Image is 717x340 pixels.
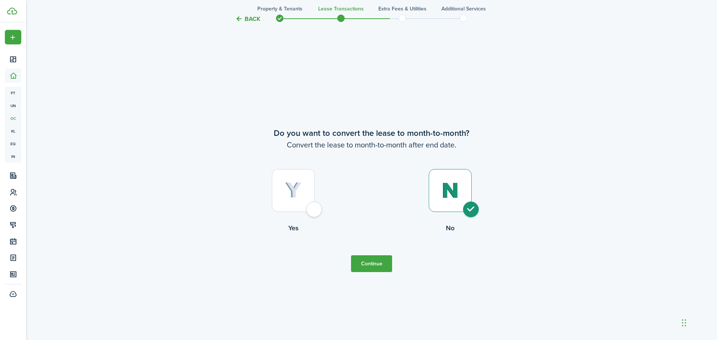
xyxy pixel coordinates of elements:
a: oc [5,112,21,125]
button: Open menu [5,30,21,44]
control-radio-card-title: Yes [215,223,372,233]
wizard-step-header-description: Convert the lease to month-to-month after end date. [215,139,528,150]
img: Yes [285,182,302,199]
iframe: Chat Widget [593,259,717,340]
h3: Additional Services [441,5,486,13]
img: No (selected) [441,183,459,199]
h3: Lease Transactions [318,5,364,13]
control-radio-card-title: No [372,223,528,233]
div: Drag [682,312,686,334]
button: Back [235,15,260,23]
h3: Property & Tenants [257,5,302,13]
a: eq [5,137,21,150]
a: pt [5,87,21,99]
img: TenantCloud [7,7,17,15]
a: kl [5,125,21,137]
h3: Extra fees & Utilities [378,5,426,13]
wizard-step-header-title: Do you want to convert the lease to month-to-month? [215,127,528,139]
button: Continue [351,255,392,272]
a: un [5,99,21,112]
a: in [5,150,21,163]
